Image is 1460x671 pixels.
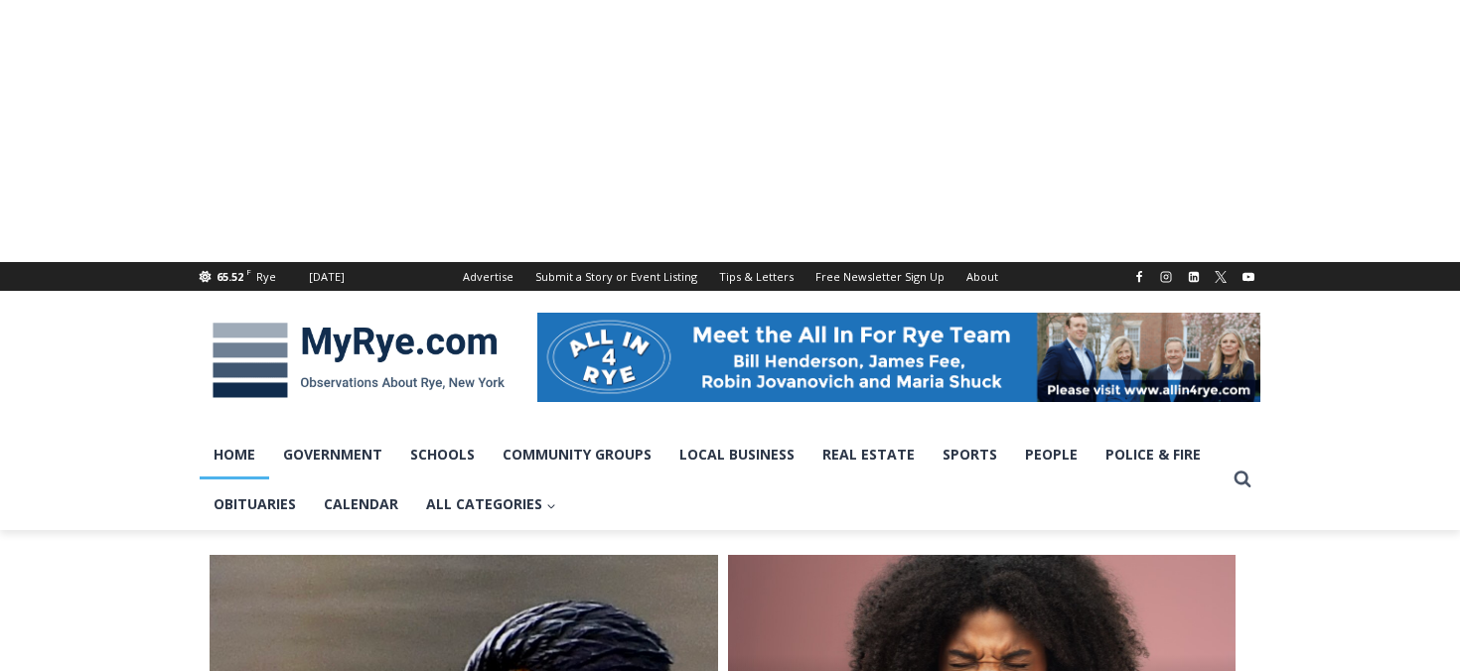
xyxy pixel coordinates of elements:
[537,313,1260,402] img: All in for Rye
[1182,265,1206,289] a: Linkedin
[452,262,524,291] a: Advertise
[309,268,345,286] div: [DATE]
[452,262,1009,291] nav: Secondary Navigation
[200,430,1225,530] nav: Primary Navigation
[246,266,251,277] span: F
[524,262,708,291] a: Submit a Story or Event Listing
[1154,265,1178,289] a: Instagram
[1127,265,1151,289] a: Facebook
[412,479,570,529] a: All Categories
[200,430,269,479] a: Home
[1092,430,1215,479] a: Police & Fire
[665,430,808,479] a: Local Business
[1237,265,1260,289] a: YouTube
[200,309,517,412] img: MyRye.com
[708,262,804,291] a: Tips & Letters
[396,430,489,479] a: Schools
[269,430,396,479] a: Government
[256,268,276,286] div: Rye
[1225,462,1260,497] button: View Search Form
[929,430,1011,479] a: Sports
[200,479,310,529] a: Obituaries
[955,262,1009,291] a: About
[426,493,556,515] span: All Categories
[217,269,243,284] span: 65.52
[808,430,929,479] a: Real Estate
[804,262,955,291] a: Free Newsletter Sign Up
[310,479,412,529] a: Calendar
[489,430,665,479] a: Community Groups
[1209,265,1233,289] a: X
[1011,430,1092,479] a: People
